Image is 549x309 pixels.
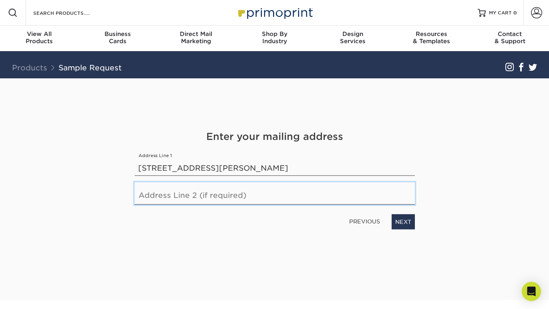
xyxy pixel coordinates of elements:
img: Primoprint [235,4,315,21]
a: Resources& Templates [392,26,471,51]
span: Design [314,30,392,38]
span: Direct Mail [157,30,235,38]
span: Resources [392,30,471,38]
a: Shop ByIndustry [235,26,314,51]
div: Open Intercom Messenger [522,282,541,301]
div: & Templates [392,30,471,45]
a: Sample Request [58,63,122,72]
a: Contact& Support [471,26,549,51]
div: Cards [78,30,157,45]
div: Industry [235,30,314,45]
a: NEXT [392,214,415,229]
a: PREVIOUS [346,215,383,228]
h4: Enter your mailing address [135,130,415,144]
span: MY CART [489,10,512,16]
span: Shop By [235,30,314,38]
a: Products [12,63,47,72]
div: Marketing [157,30,235,45]
span: Contact [471,30,549,38]
span: 0 [513,10,517,16]
span: Business [78,30,157,38]
a: BusinessCards [78,26,157,51]
div: Services [314,30,392,45]
div: & Support [471,30,549,45]
a: DesignServices [314,26,392,51]
input: SEARCH PRODUCTS..... [32,8,111,18]
a: Direct MailMarketing [157,26,235,51]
